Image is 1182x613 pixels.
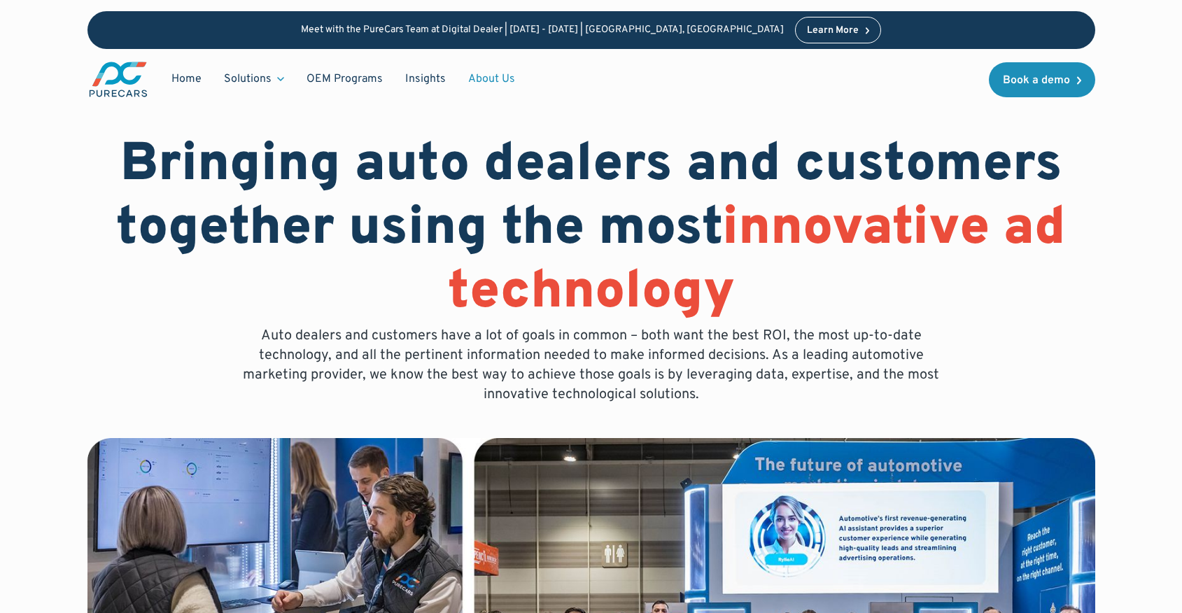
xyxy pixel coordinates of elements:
a: About Us [457,66,526,92]
p: Auto dealers and customers have a lot of goals in common – both want the best ROI, the most up-to... [233,326,950,404]
div: Solutions [213,66,295,92]
a: OEM Programs [295,66,394,92]
a: Home [160,66,213,92]
div: Solutions [224,71,272,87]
a: main [87,60,149,99]
span: innovative ad technology [448,196,1067,327]
h1: Bringing auto dealers and customers together using the most [87,134,1095,326]
div: Book a demo [1003,75,1070,86]
a: Insights [394,66,457,92]
a: Book a demo [989,62,1095,97]
img: purecars logo [87,60,149,99]
a: Learn More [795,17,882,43]
p: Meet with the PureCars Team at Digital Dealer | [DATE] - [DATE] | [GEOGRAPHIC_DATA], [GEOGRAPHIC_... [301,24,784,36]
div: Learn More [807,26,859,36]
